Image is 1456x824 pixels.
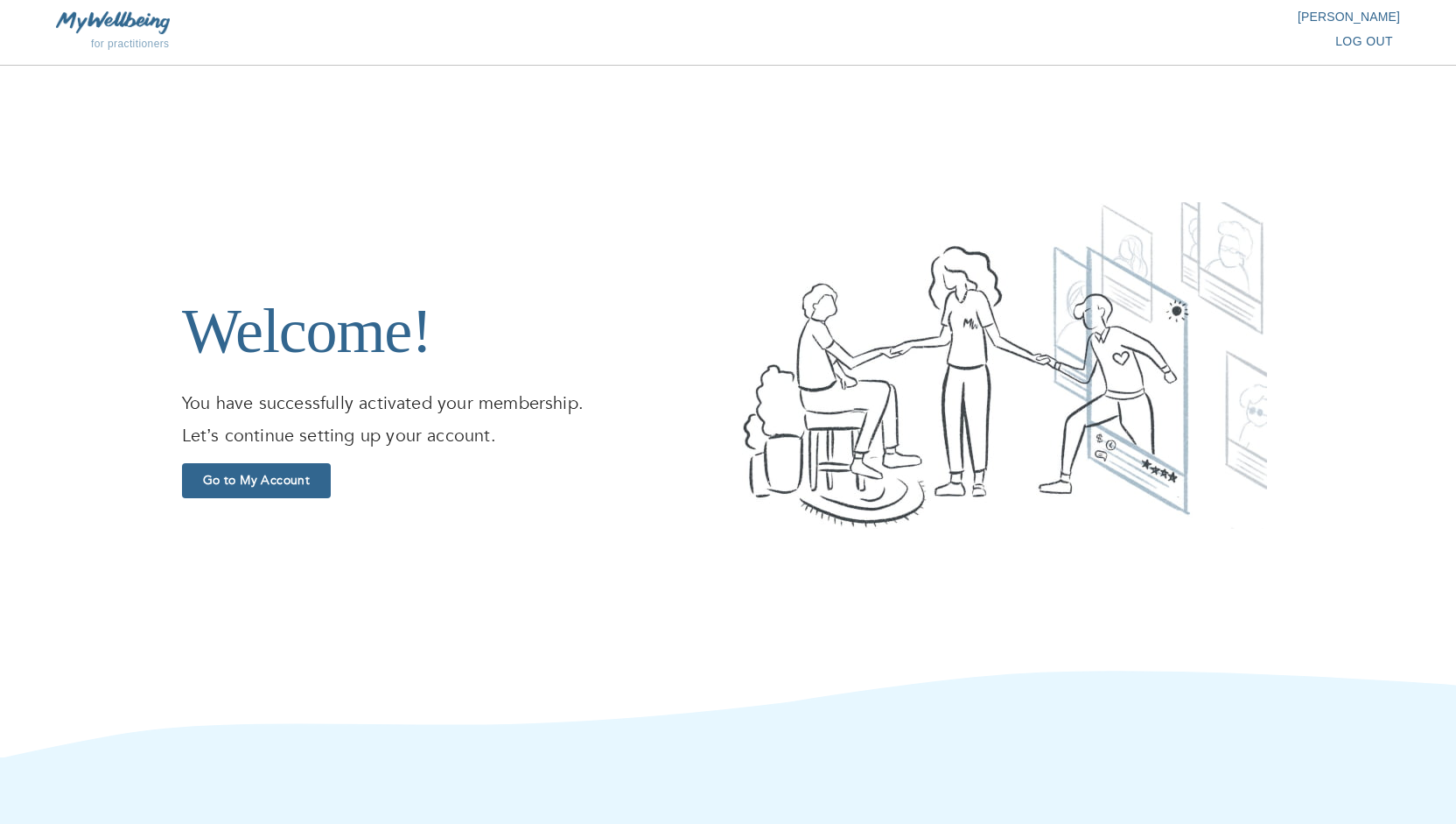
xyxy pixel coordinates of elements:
button: log out [1328,25,1400,58]
span: Go to My Account [189,472,324,489]
button: Go to My Account [182,463,331,498]
img: MyWellbeing [56,11,170,33]
span: log out [1335,31,1393,53]
h1: Welcome! [182,238,714,368]
p: [PERSON_NAME] [728,8,1400,25]
span: for practitioners [91,38,170,50]
p: You have successfully activated your membership. [182,391,714,417]
img: Welcome [742,202,1267,529]
p: Let’s continue setting up your account. [182,423,714,449]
